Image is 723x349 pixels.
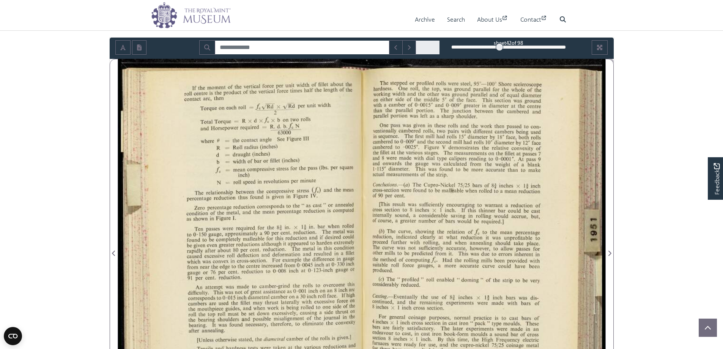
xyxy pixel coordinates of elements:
[592,40,608,55] button: Full screen mode
[402,40,416,55] button: Next Match
[520,9,547,30] a: Contact
[447,9,465,30] a: Search
[115,40,131,55] button: Toggle text selection (Alt+T)
[451,39,566,46] div: sheet of 98
[699,319,717,337] button: Scroll to top
[389,40,403,55] button: Previous Match
[215,40,389,55] input: Search for
[151,2,231,28] img: logo_wide.png
[415,9,435,30] a: Archive
[4,327,22,345] button: Open CMP widget
[708,157,723,200] a: Would you like to provide feedback?
[199,40,215,55] button: Search
[132,40,146,55] button: Open transcription window
[477,9,508,30] a: About Us
[506,39,512,46] span: 42
[712,163,721,194] span: Feedback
